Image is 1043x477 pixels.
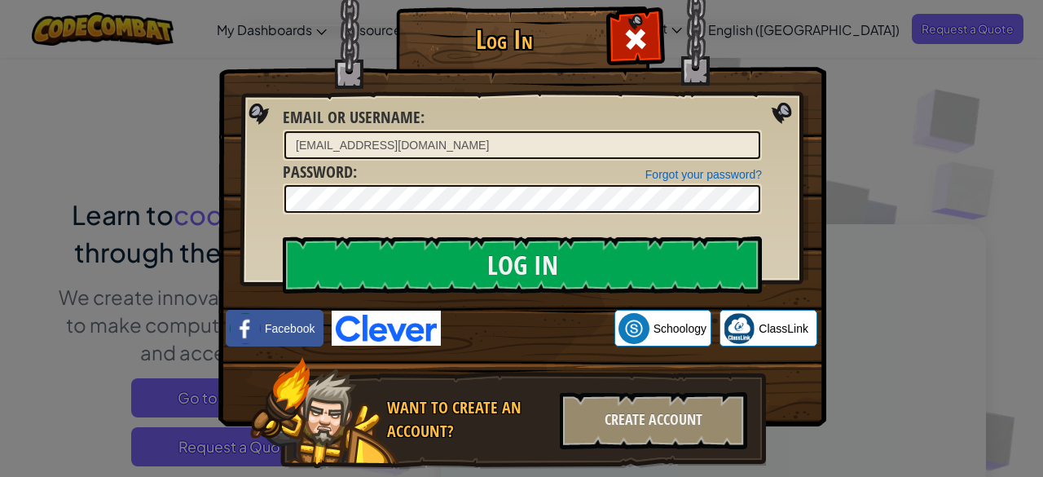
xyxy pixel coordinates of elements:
img: schoology.png [618,313,649,344]
img: classlink-logo-small.png [724,313,755,344]
span: Facebook [265,320,315,337]
a: Forgot your password? [645,168,762,181]
label: : [283,161,357,184]
span: Password [283,161,353,183]
label: : [283,106,425,130]
span: Email or Username [283,106,420,128]
img: facebook_small.png [230,313,261,344]
div: Create Account [560,392,747,449]
iframe: 「使用 Google 帳戶登入」按鈕 [441,311,614,347]
div: Want to create an account? [387,396,550,443]
span: Schoology [654,320,706,337]
input: Log In [283,236,762,294]
img: clever-logo-blue.png [332,311,441,346]
h1: Log In [400,25,608,54]
span: ClassLink [759,320,808,337]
